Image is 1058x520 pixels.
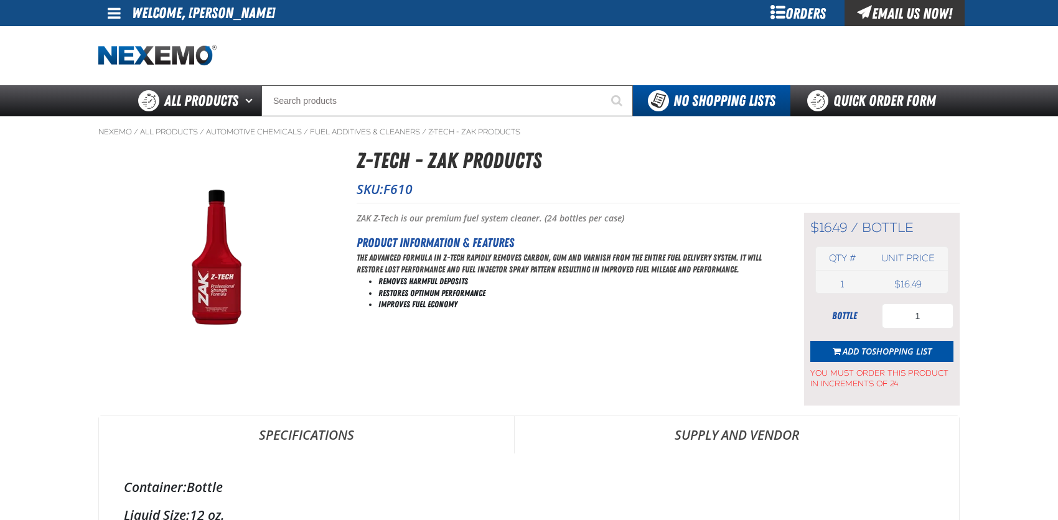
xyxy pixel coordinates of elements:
[357,180,960,198] p: SKU:
[515,416,959,453] a: Supply and Vendor
[383,180,413,198] span: F610
[98,45,217,67] a: Home
[882,304,953,328] input: Product Quantity
[816,247,869,270] th: Qty #
[99,416,514,453] a: Specifications
[98,127,960,137] nav: Breadcrumbs
[810,362,953,389] span: You must order this product in increments of 24
[673,92,775,109] span: No Shopping Lists
[134,127,138,137] span: /
[378,287,773,299] li: Restores Optimum Performance
[843,345,932,357] span: Add to
[357,213,773,225] p: ZAK Z-Tech is our premium fuel system cleaner. (24 bottles per case)
[862,220,914,236] span: bottle
[261,85,633,116] input: Search
[200,127,204,137] span: /
[124,478,187,496] label: Container:
[310,127,420,137] a: Fuel Additives & Cleaners
[304,127,308,137] span: /
[206,127,302,137] a: Automotive Chemicals
[633,85,790,116] button: You do not have available Shopping Lists. Open to Create a New List
[428,127,520,137] a: Z-Tech - ZAK Products
[872,345,932,357] span: Shopping List
[124,478,934,496] div: Bottle
[869,276,948,293] td: $16.49
[602,85,633,116] button: Start Searching
[378,299,773,310] li: Improves Fuel Economy
[98,45,217,67] img: Nexemo logo
[810,309,879,323] div: bottle
[357,233,773,252] h2: Product Information & Features
[164,90,238,112] span: All Products
[840,279,844,290] span: 1
[810,341,953,362] button: Add toShopping List
[357,252,773,276] p: The advanced formula in Z-Tech rapidly removes carbon, gum and varnish from the entire fuel deliv...
[140,127,198,137] a: All Products
[241,85,261,116] button: Open All Products pages
[357,144,960,177] h1: Z-Tech - ZAK Products
[869,247,948,270] th: Unit price
[851,220,858,236] span: /
[422,127,426,137] span: /
[810,220,847,236] span: $16.49
[790,85,959,116] a: Quick Order Form
[378,276,773,287] li: Removes Harmful Deposits
[99,170,334,351] img: Z-Tech - ZAK Products
[98,127,132,137] a: Nexemo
